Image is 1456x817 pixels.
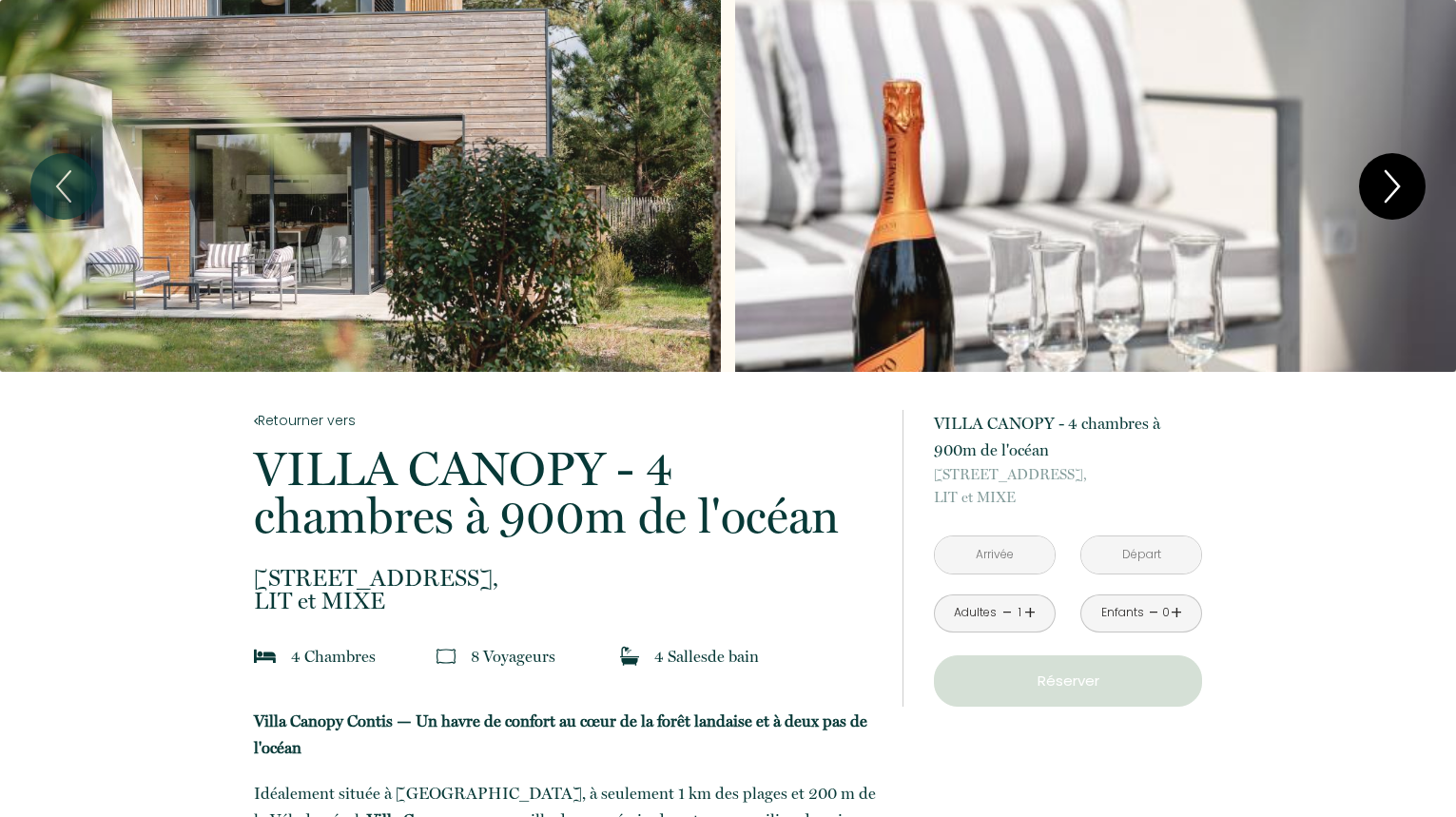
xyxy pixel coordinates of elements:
a: + [1024,598,1036,628]
a: Retourner vers [254,410,878,431]
span: s [369,647,376,666]
a: - [1002,598,1013,628]
span: [STREET_ADDRESS], [934,463,1202,486]
a: + [1171,598,1182,628]
p: VILLA CANOPY - 4 chambres à 900m de l'océan [934,410,1202,463]
div: Adultes [954,604,997,622]
p: LIT et MIXE [934,463,1202,509]
span: s [701,647,708,666]
button: Next [1359,153,1426,220]
img: guests [437,647,456,666]
p: Réserver [941,670,1195,692]
div: 0 [1161,604,1171,622]
p: 4 Salle de bain [654,643,759,670]
p: VILLA CANOPY - 4 chambres à 900m de l'océan [254,445,878,540]
button: Réserver [934,655,1202,707]
p: LIT et MIXE [254,567,878,613]
span: [STREET_ADDRESS], [254,567,878,590]
p: 4 Chambre [291,643,376,670]
p: 8 Voyageur [471,643,555,670]
input: Arrivée [935,536,1055,574]
button: Previous [30,153,97,220]
div: Enfants [1101,604,1144,622]
strong: Villa Canopy Contis — Un havre de confort au cœur de la forêt landaise et à deux pas de l'océan [254,711,867,757]
a: - [1149,598,1159,628]
div: 1 [1015,604,1024,622]
input: Départ [1081,536,1201,574]
span: s [549,647,555,666]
